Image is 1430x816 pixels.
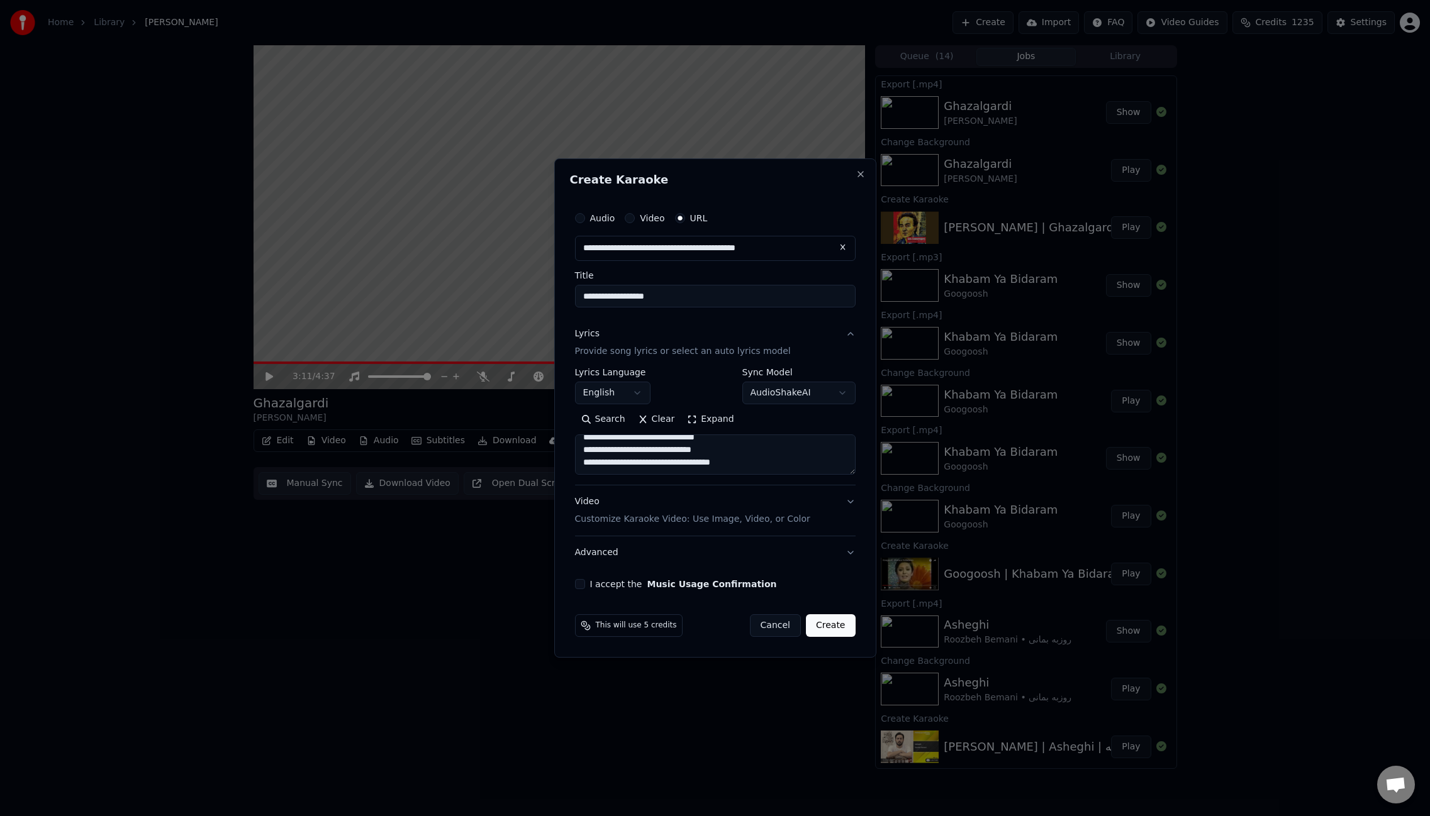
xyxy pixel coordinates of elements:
[575,409,632,429] button: Search
[575,536,856,569] button: Advanced
[575,495,810,526] div: Video
[806,614,856,637] button: Create
[590,580,777,588] label: I accept the
[681,409,740,429] button: Expand
[575,345,791,358] p: Provide song lyrics or select an auto lyrics model
[575,317,856,368] button: LyricsProvide song lyrics or select an auto lyrics model
[590,214,615,223] label: Audio
[575,328,600,340] div: Lyrics
[575,485,856,536] button: VideoCustomize Karaoke Video: Use Image, Video, or Color
[596,620,677,631] span: This will use 5 credits
[575,513,810,526] p: Customize Karaoke Video: Use Image, Video, or Color
[640,214,664,223] label: Video
[647,580,776,588] button: I accept the
[632,409,681,429] button: Clear
[575,368,651,377] label: Lyrics Language
[570,174,861,185] h2: Create Karaoke
[575,368,856,485] div: LyricsProvide song lyrics or select an auto lyrics model
[575,271,856,280] label: Title
[690,214,708,223] label: URL
[742,368,856,377] label: Sync Model
[750,614,801,637] button: Cancel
